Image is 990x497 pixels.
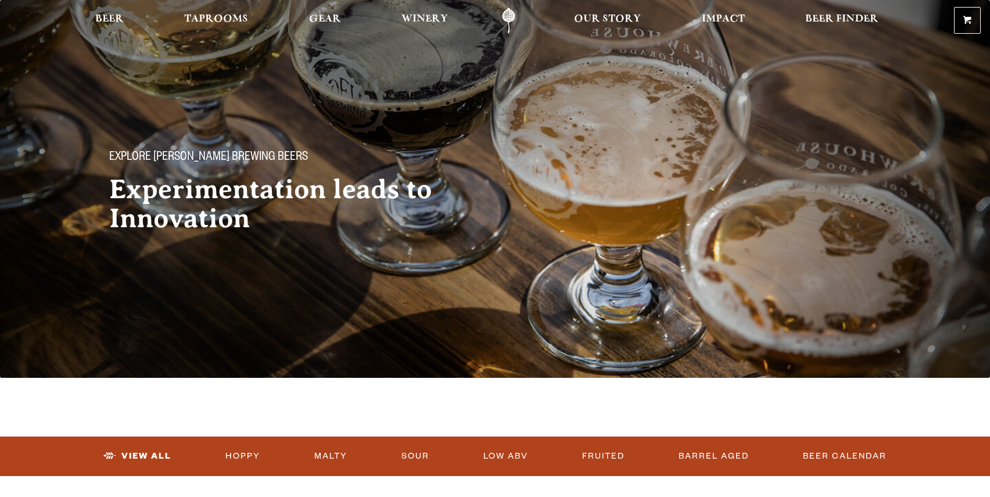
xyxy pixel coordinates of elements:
[401,15,448,24] span: Winery
[184,15,248,24] span: Taprooms
[177,8,256,34] a: Taprooms
[95,15,124,24] span: Beer
[221,443,265,470] a: Hoppy
[310,443,352,470] a: Malty
[694,8,752,34] a: Impact
[487,8,530,34] a: Odell Home
[309,15,341,24] span: Gear
[805,15,878,24] span: Beer Finder
[798,8,886,34] a: Beer Finder
[798,443,891,470] a: Beer Calendar
[574,15,641,24] span: Our Story
[397,443,434,470] a: Sour
[302,8,349,34] a: Gear
[702,15,745,24] span: Impact
[109,151,308,166] span: Explore [PERSON_NAME] Brewing Beers
[88,8,131,34] a: Beer
[479,443,533,470] a: Low ABV
[109,175,472,233] h2: Experimentation leads to Innovation
[674,443,754,470] a: Barrel Aged
[394,8,455,34] a: Winery
[99,443,176,470] a: View All
[566,8,648,34] a: Our Story
[577,443,629,470] a: Fruited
